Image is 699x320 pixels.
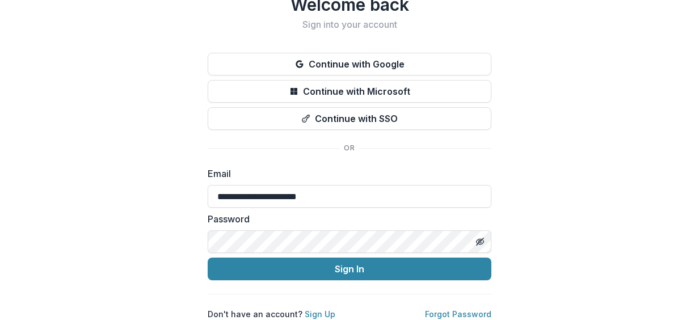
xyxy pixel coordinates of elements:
label: Email [208,167,485,180]
button: Sign In [208,258,491,280]
p: Don't have an account? [208,308,335,320]
h2: Sign into your account [208,19,491,30]
a: Forgot Password [425,309,491,319]
button: Continue with SSO [208,107,491,130]
a: Sign Up [305,309,335,319]
button: Continue with Google [208,53,491,75]
button: Continue with Microsoft [208,80,491,103]
label: Password [208,212,485,226]
button: Toggle password visibility [471,233,489,251]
